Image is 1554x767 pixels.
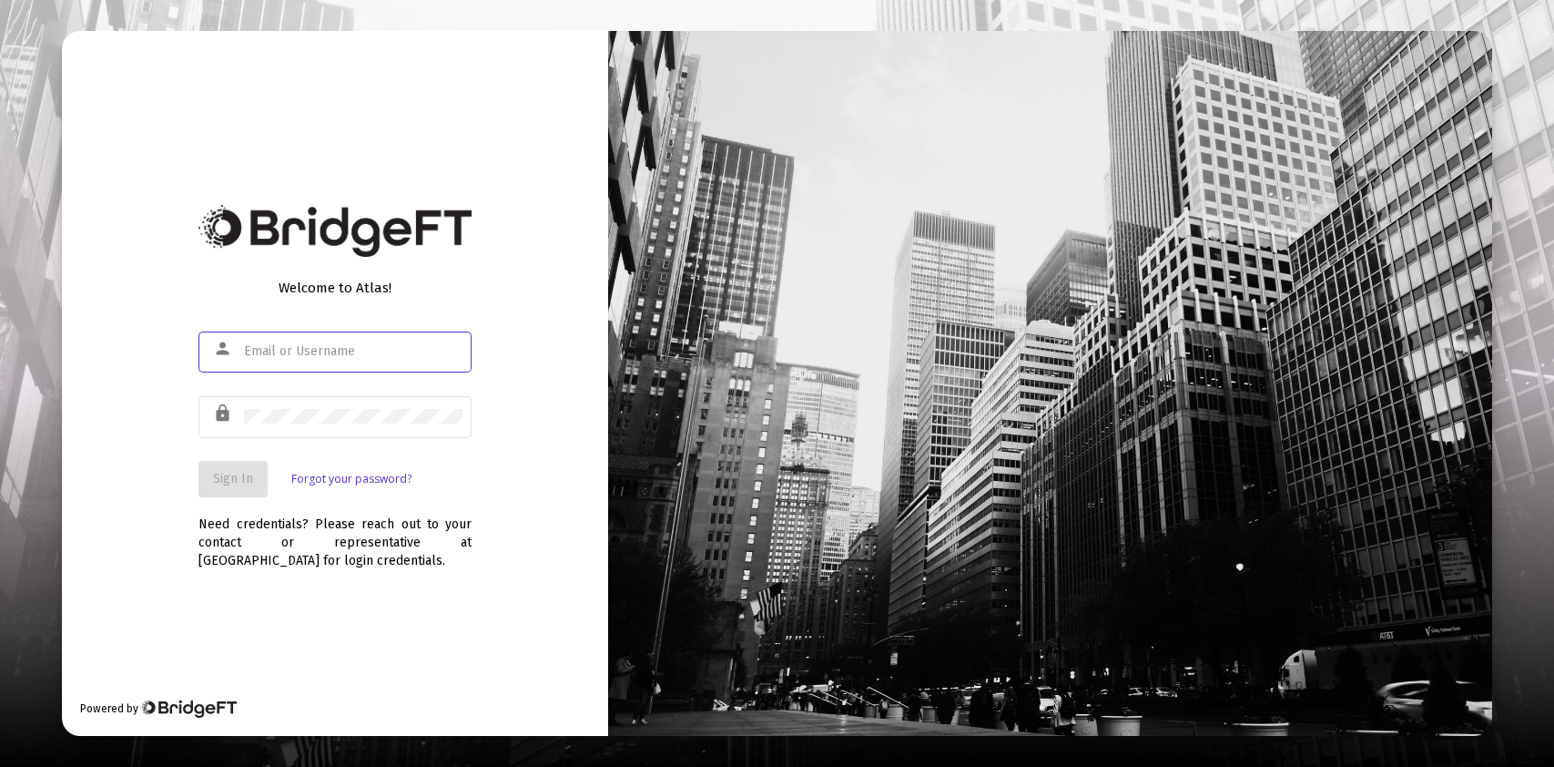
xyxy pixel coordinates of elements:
a: Forgot your password? [291,470,411,488]
span: Sign In [213,471,253,486]
img: Bridge Financial Technology Logo [140,700,236,718]
div: Need credentials? Please reach out to your contact or representative at [GEOGRAPHIC_DATA] for log... [198,497,472,570]
button: Sign In [198,461,268,497]
div: Powered by [80,700,236,718]
mat-icon: person [213,338,235,360]
img: Bridge Financial Technology Logo [198,205,472,257]
div: Welcome to Atlas! [198,279,472,297]
input: Email or Username [244,344,462,359]
mat-icon: lock [213,403,235,424]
